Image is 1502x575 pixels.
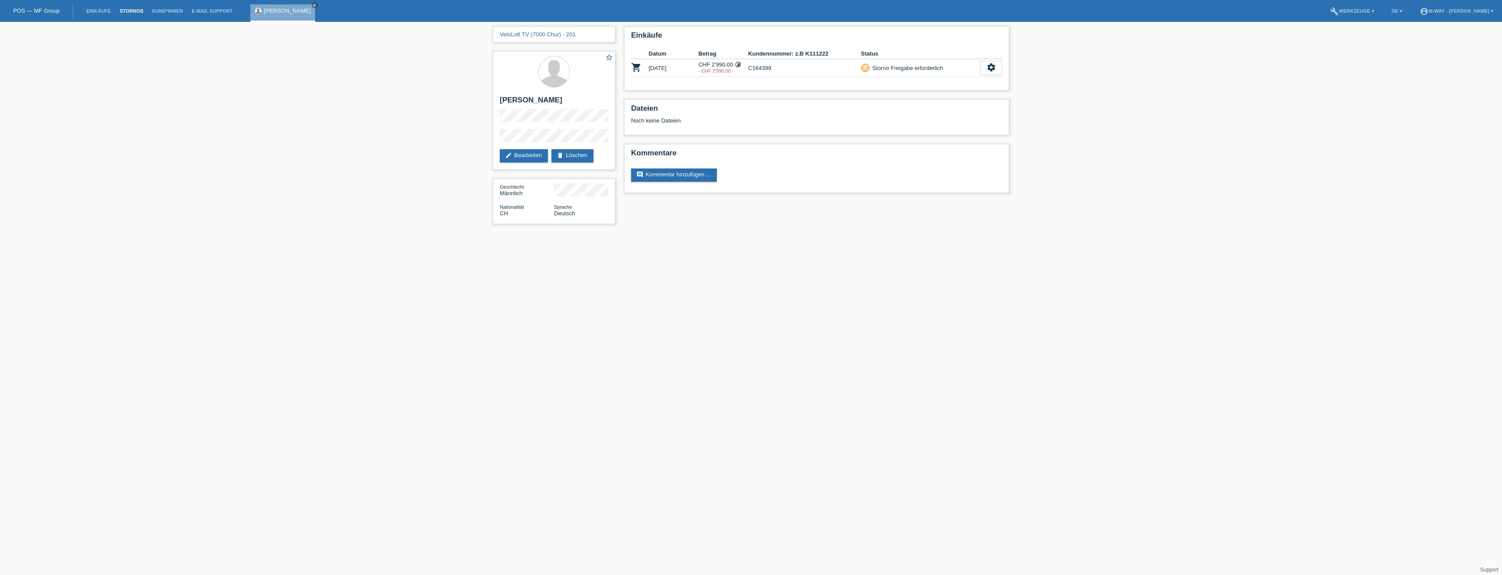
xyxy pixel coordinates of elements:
[82,8,115,14] a: Einkäufe
[748,59,861,77] td: C164399
[1330,7,1339,16] i: build
[698,49,748,59] th: Betrag
[631,117,898,124] div: Noch keine Dateien
[1326,8,1379,14] a: buildWerkzeuge ▾
[649,49,698,59] th: Datum
[862,64,868,70] i: remove_shopping_cart
[631,31,1002,44] h2: Einkäufe
[1415,8,1498,14] a: account_circlem-way - [PERSON_NAME] ▾
[1480,567,1498,573] a: Support
[698,68,748,74] div: 30.09.2025 / Storno laut Mail von Marco
[631,149,1002,162] h2: Kommentare
[500,210,508,217] span: Schweiz
[861,49,980,59] th: Status
[605,53,613,63] a: star_border
[554,204,572,210] span: Sprache
[312,2,318,8] a: close
[115,8,147,14] a: Stornos
[636,171,643,178] i: comment
[148,8,187,14] a: Kund*innen
[557,152,564,159] i: delete
[748,49,861,59] th: Kundennummer: z.B K111222
[698,59,748,77] td: CHF 2'990.00
[631,168,717,182] a: commentKommentar hinzufügen ...
[605,53,613,61] i: star_border
[551,149,593,162] a: deleteLöschen
[500,31,576,38] a: VeloLoft TV (7000 Chur) - 201
[500,96,608,109] h2: [PERSON_NAME]
[554,210,575,217] span: Deutsch
[986,63,996,72] i: settings
[631,104,1002,117] h2: Dateien
[870,63,943,73] div: Storno Freigabe erforderlich
[500,149,548,162] a: editBearbeiten
[264,7,311,14] a: [PERSON_NAME]
[312,3,317,7] i: close
[505,152,512,159] i: edit
[735,61,741,68] i: Fixe Raten (24 Raten)
[500,184,524,189] span: Geschlecht
[500,183,554,196] div: Männlich
[13,7,60,14] a: POS — MF Group
[631,62,642,73] i: POSP00025572
[187,8,237,14] a: E-Mail Support
[1420,7,1428,16] i: account_circle
[500,204,524,210] span: Nationalität
[649,59,698,77] td: [DATE]
[1387,8,1407,14] a: DE ▾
